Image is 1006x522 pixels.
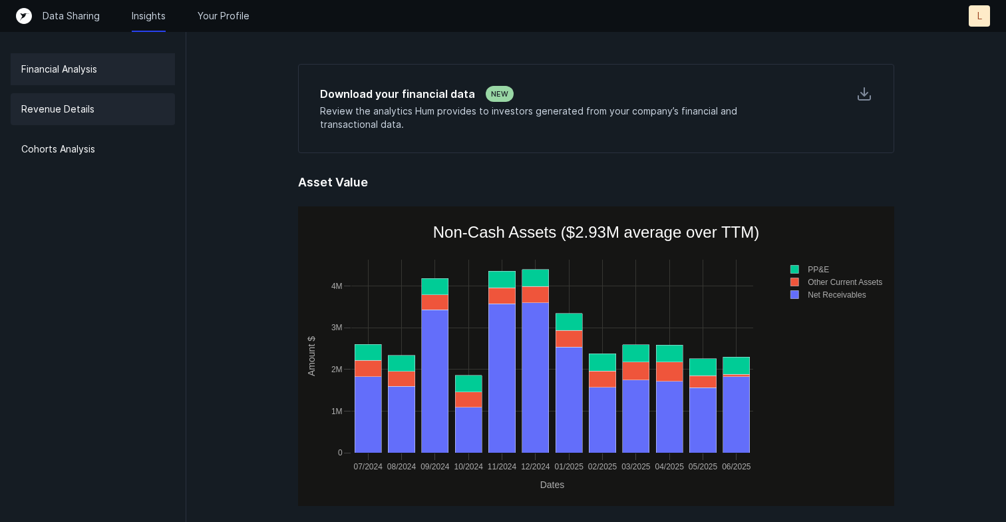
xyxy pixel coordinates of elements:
[298,174,894,206] h5: Asset Value
[11,133,175,165] a: Cohorts Analysis
[969,5,990,27] button: L
[43,9,100,23] a: Data Sharing
[491,89,508,99] p: NEW
[11,53,175,85] a: Financial Analysis
[132,9,166,23] a: Insights
[198,9,250,23] a: Your Profile
[320,86,475,102] h5: Download your financial data
[21,101,94,117] p: Revenue Details
[21,61,97,77] p: Financial Analysis
[11,93,175,125] a: Revenue Details
[21,141,95,157] p: Cohorts Analysis
[977,9,982,23] p: L
[320,105,778,131] p: Review the analytics Hum provides to investors generated from your company’s financial and transa...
